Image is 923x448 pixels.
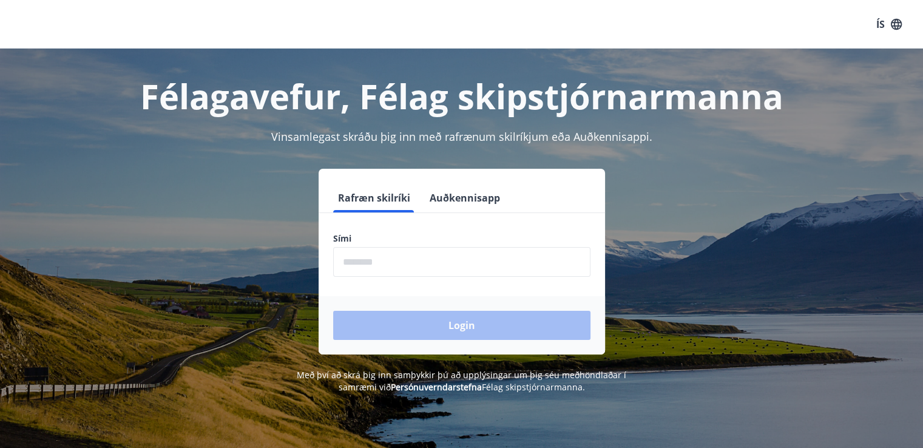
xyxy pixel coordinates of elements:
[425,183,505,212] button: Auðkennisapp
[271,129,652,144] span: Vinsamlegast skráðu þig inn með rafrænum skilríkjum eða Auðkennisappi.
[39,73,884,119] h1: Félagavefur, Félag skipstjórnarmanna
[297,369,626,393] span: Með því að skrá þig inn samþykkir þú að upplýsingar um þig séu meðhöndlaðar í samræmi við Félag s...
[333,183,415,212] button: Rafræn skilríki
[391,381,482,393] a: Persónuverndarstefna
[333,232,590,245] label: Sími
[870,13,908,35] button: ÍS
